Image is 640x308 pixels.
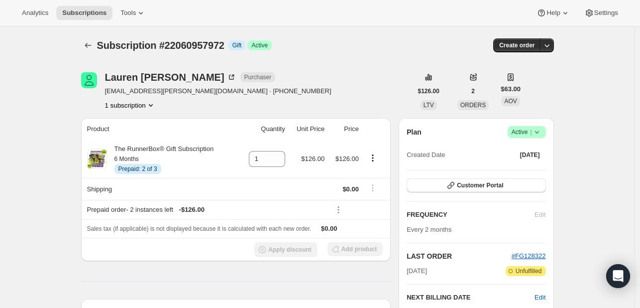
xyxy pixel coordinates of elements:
[321,225,337,232] span: $0.00
[120,9,136,17] span: Tools
[87,149,107,169] img: product img
[534,293,545,303] button: Edit
[239,118,288,140] th: Quantity
[97,40,224,51] span: Subscription #22060957972
[501,84,521,94] span: $63.00
[457,181,503,189] span: Customer Portal
[87,225,312,232] span: Sales tax (if applicable) is not displayed because it is calculated with each new order.
[365,153,381,163] button: Product actions
[499,41,534,49] span: Create order
[114,155,139,162] small: 6 Months
[516,267,542,275] span: Unfulfilled
[244,73,272,81] span: Purchaser
[407,210,534,220] h2: FREQUENCY
[606,264,630,288] div: Open Intercom Messenger
[460,102,486,109] span: ORDERS
[594,9,618,17] span: Settings
[520,151,540,159] span: [DATE]
[81,38,95,52] button: Subscriptions
[465,84,481,98] button: 2
[412,84,445,98] button: $126.00
[512,252,546,260] a: #FG128322
[407,293,534,303] h2: NEXT BILLING DATE
[407,150,445,160] span: Created Date
[62,9,107,17] span: Subscriptions
[407,127,422,137] h2: Plan
[546,9,560,17] span: Help
[531,6,576,20] button: Help
[335,155,359,162] span: $126.00
[105,100,156,110] button: Product actions
[87,205,325,215] div: Prepaid order - 2 instances left
[327,118,362,140] th: Price
[342,185,359,193] span: $0.00
[365,182,381,193] button: Shipping actions
[16,6,54,20] button: Analytics
[105,86,331,96] span: [EMAIL_ADDRESS][PERSON_NAME][DOMAIN_NAME] · [PHONE_NUMBER]
[301,155,324,162] span: $126.00
[407,178,545,192] button: Customer Portal
[232,41,242,49] span: Gift
[512,251,546,261] button: #FG128322
[530,128,532,136] span: |
[118,165,157,173] span: Prepaid: 2 of 3
[251,41,268,49] span: Active
[407,251,512,261] h2: LAST ORDER
[418,87,439,95] span: $126.00
[504,98,517,105] span: AOV
[471,87,475,95] span: 2
[512,127,542,137] span: Active
[514,148,546,162] button: [DATE]
[56,6,112,20] button: Subscriptions
[114,6,152,20] button: Tools
[493,38,540,52] button: Create order
[407,266,427,276] span: [DATE]
[179,205,205,215] span: - $126.00
[424,102,434,109] span: LTV
[22,9,48,17] span: Analytics
[105,72,236,82] div: Lauren [PERSON_NAME]
[407,226,451,233] span: Every 2 months
[288,118,328,140] th: Unit Price
[81,72,97,88] span: Lauren Woods
[81,178,239,200] th: Shipping
[81,118,239,140] th: Product
[578,6,624,20] button: Settings
[107,144,214,174] div: The RunnerBox® Gift Subscription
